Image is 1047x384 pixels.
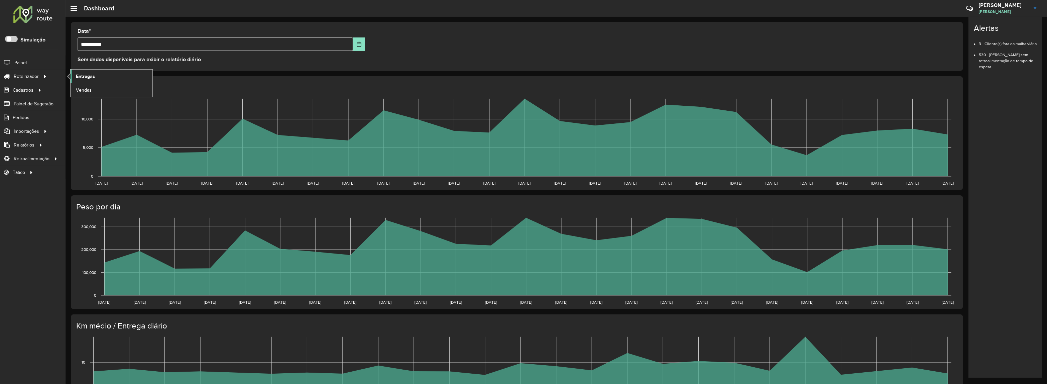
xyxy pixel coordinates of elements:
text: [DATE] [520,300,532,304]
span: Entregas [76,73,95,80]
text: 0 [94,293,96,297]
text: [DATE] [801,181,813,185]
li: 3 - Cliente(s) fora da malha viária [979,36,1037,47]
div: Críticas? Dúvidas? Elogios? Sugestões? Entre em contato conosco! [886,2,956,20]
text: 10,000 [82,117,93,121]
text: [DATE] [766,181,778,185]
label: Sem dados disponíveis para exibir o relatório diário [78,56,201,64]
span: Importações [14,128,39,135]
label: Data [78,27,91,35]
text: [DATE] [766,300,778,304]
text: 300,000 [81,224,96,229]
span: Relatórios [14,141,34,149]
text: [DATE] [483,181,495,185]
text: [DATE] [907,181,919,185]
span: [PERSON_NAME] [978,9,1029,15]
text: 5,000 [83,145,93,150]
text: [DATE] [342,181,354,185]
text: [DATE] [554,181,566,185]
text: [DATE] [274,300,286,304]
text: [DATE] [590,300,602,304]
text: [DATE] [907,300,919,304]
text: [DATE] [871,300,884,304]
text: 0 [91,174,93,178]
text: [DATE] [695,181,707,185]
h4: Peso por dia [76,202,956,212]
text: [DATE] [237,181,249,185]
span: Roteirizador [14,73,39,80]
text: [DATE] [801,300,813,304]
span: Tático [13,169,25,176]
text: [DATE] [413,181,425,185]
text: [DATE] [204,300,216,304]
text: [DATE] [380,300,392,304]
text: [DATE] [731,300,743,304]
text: 10 [82,360,85,364]
text: [DATE] [730,181,742,185]
text: [DATE] [201,181,213,185]
text: [DATE] [96,181,108,185]
a: Entregas [71,70,152,83]
text: [DATE] [272,181,284,185]
span: Retroalimentação [14,155,49,162]
span: Painel [14,59,27,66]
text: [DATE] [836,181,848,185]
text: 100,000 [82,270,96,274]
text: [DATE] [942,300,954,304]
text: [DATE] [485,300,497,304]
button: Choose Date [353,37,365,51]
text: [DATE] [169,300,181,304]
text: [DATE] [661,300,673,304]
span: Pedidos [13,114,29,121]
text: [DATE] [99,300,111,304]
text: [DATE] [415,300,427,304]
text: [DATE] [871,181,883,185]
text: [DATE] [942,181,954,185]
text: [DATE] [448,181,460,185]
h2: Dashboard [77,5,114,12]
text: [DATE] [624,181,636,185]
text: [DATE] [239,300,251,304]
text: [DATE] [836,300,848,304]
text: [DATE] [625,300,637,304]
text: [DATE] [378,181,390,185]
text: [DATE] [134,300,146,304]
h4: Capacidade por dia [76,83,956,93]
h4: Alertas [974,23,1037,33]
text: [DATE] [307,181,319,185]
text: 200,000 [81,247,96,252]
span: Vendas [76,87,92,94]
text: [DATE] [344,300,356,304]
text: [DATE] [660,181,672,185]
text: [DATE] [450,300,462,304]
text: [DATE] [696,300,708,304]
h4: Km médio / Entrega diário [76,321,956,331]
text: [DATE] [166,181,178,185]
a: Vendas [71,83,152,97]
text: [DATE] [309,300,321,304]
label: Simulação [20,36,45,44]
text: [DATE] [519,181,531,185]
li: 530 - [PERSON_NAME] sem retroalimentação de tempo de espera [979,47,1037,70]
span: Cadastros [13,87,33,94]
a: Contato Rápido [962,1,977,16]
text: [DATE] [555,300,567,304]
text: [DATE] [131,181,143,185]
text: [DATE] [589,181,601,185]
h3: [PERSON_NAME] [978,2,1029,8]
span: Painel de Sugestão [14,100,53,107]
